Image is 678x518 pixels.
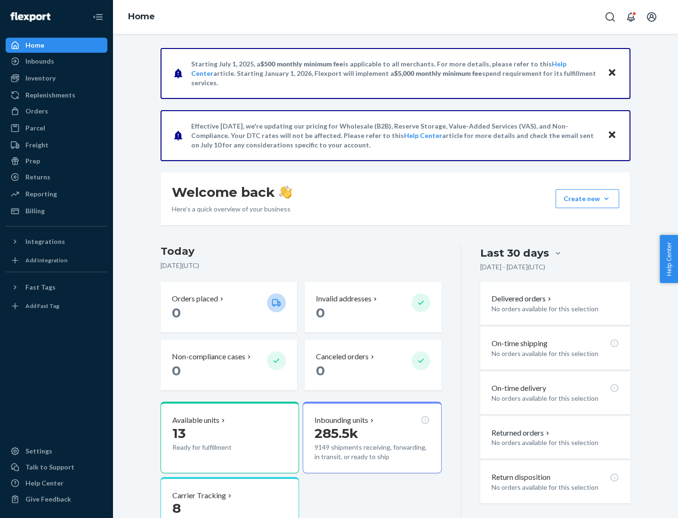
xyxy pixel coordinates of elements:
[260,60,343,68] span: $500 monthly minimum fee
[6,121,107,136] a: Parcel
[161,244,442,259] h3: Today
[6,234,107,249] button: Integrations
[172,490,226,501] p: Carrier Tracking
[404,131,442,139] a: Help Center
[172,363,181,379] span: 0
[172,425,186,441] span: 13
[128,11,155,22] a: Home
[6,476,107,491] a: Help Center
[492,472,550,483] p: Return disposition
[121,3,162,31] ol: breadcrumbs
[25,90,75,100] div: Replenishments
[172,500,181,516] span: 8
[161,340,297,390] button: Non-compliance cases 0
[25,478,64,488] div: Help Center
[25,106,48,116] div: Orders
[161,402,299,473] button: Available units13Ready for fulfillment
[25,140,48,150] div: Freight
[316,293,371,304] p: Invalid addresses
[6,186,107,202] a: Reporting
[6,71,107,86] a: Inventory
[601,8,620,26] button: Open Search Box
[6,104,107,119] a: Orders
[6,54,107,69] a: Inbounds
[480,262,545,272] p: [DATE] - [DATE] ( UTC )
[25,256,67,264] div: Add Integration
[6,492,107,507] button: Give Feedback
[316,351,369,362] p: Canceled orders
[492,338,548,349] p: On-time shipping
[492,383,546,394] p: On-time delivery
[305,340,441,390] button: Canceled orders 0
[172,443,259,452] p: Ready for fulfillment
[172,351,245,362] p: Non-compliance cases
[25,446,52,456] div: Settings
[394,69,482,77] span: $5,000 monthly minimum fee
[25,57,54,66] div: Inbounds
[172,204,292,214] p: Here’s a quick overview of your business
[606,129,618,142] button: Close
[492,438,619,447] p: No orders available for this selection
[25,172,50,182] div: Returns
[492,428,551,438] button: Returned orders
[303,402,441,473] button: Inbounding units285.5k9149 shipments receiving, forwarding, in transit, or ready to ship
[25,189,57,199] div: Reporting
[172,305,181,321] span: 0
[172,415,219,426] p: Available units
[6,170,107,185] a: Returns
[6,444,107,459] a: Settings
[6,203,107,219] a: Billing
[25,40,44,50] div: Home
[492,394,619,403] p: No orders available for this selection
[279,186,292,199] img: hand-wave emoji
[492,293,553,304] button: Delivered orders
[316,305,325,321] span: 0
[161,261,442,270] p: [DATE] ( UTC )
[6,88,107,103] a: Replenishments
[6,138,107,153] a: Freight
[6,280,107,295] button: Fast Tags
[492,483,619,492] p: No orders available for this selection
[492,349,619,358] p: No orders available for this selection
[25,206,45,216] div: Billing
[6,299,107,314] a: Add Fast Tag
[25,156,40,166] div: Prep
[556,189,619,208] button: Create new
[172,293,218,304] p: Orders placed
[642,8,661,26] button: Open account menu
[25,237,65,246] div: Integrations
[315,425,358,441] span: 285.5k
[89,8,107,26] button: Close Navigation
[161,282,297,332] button: Orders placed 0
[315,415,368,426] p: Inbounding units
[6,154,107,169] a: Prep
[606,66,618,80] button: Close
[621,8,640,26] button: Open notifications
[660,235,678,283] button: Help Center
[315,443,429,461] p: 9149 shipments receiving, forwarding, in transit, or ready to ship
[10,12,50,22] img: Flexport logo
[25,283,56,292] div: Fast Tags
[25,494,71,504] div: Give Feedback
[25,302,59,310] div: Add Fast Tag
[25,123,45,133] div: Parcel
[480,246,549,260] div: Last 30 days
[305,282,441,332] button: Invalid addresses 0
[316,363,325,379] span: 0
[172,184,292,201] h1: Welcome back
[25,462,74,472] div: Talk to Support
[6,38,107,53] a: Home
[191,121,598,150] p: Effective [DATE], we're updating our pricing for Wholesale (B2B), Reserve Storage, Value-Added Se...
[191,59,598,88] p: Starting July 1, 2025, a is applicable to all merchants. For more details, please refer to this a...
[6,253,107,268] a: Add Integration
[25,73,56,83] div: Inventory
[492,304,619,314] p: No orders available for this selection
[6,460,107,475] a: Talk to Support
